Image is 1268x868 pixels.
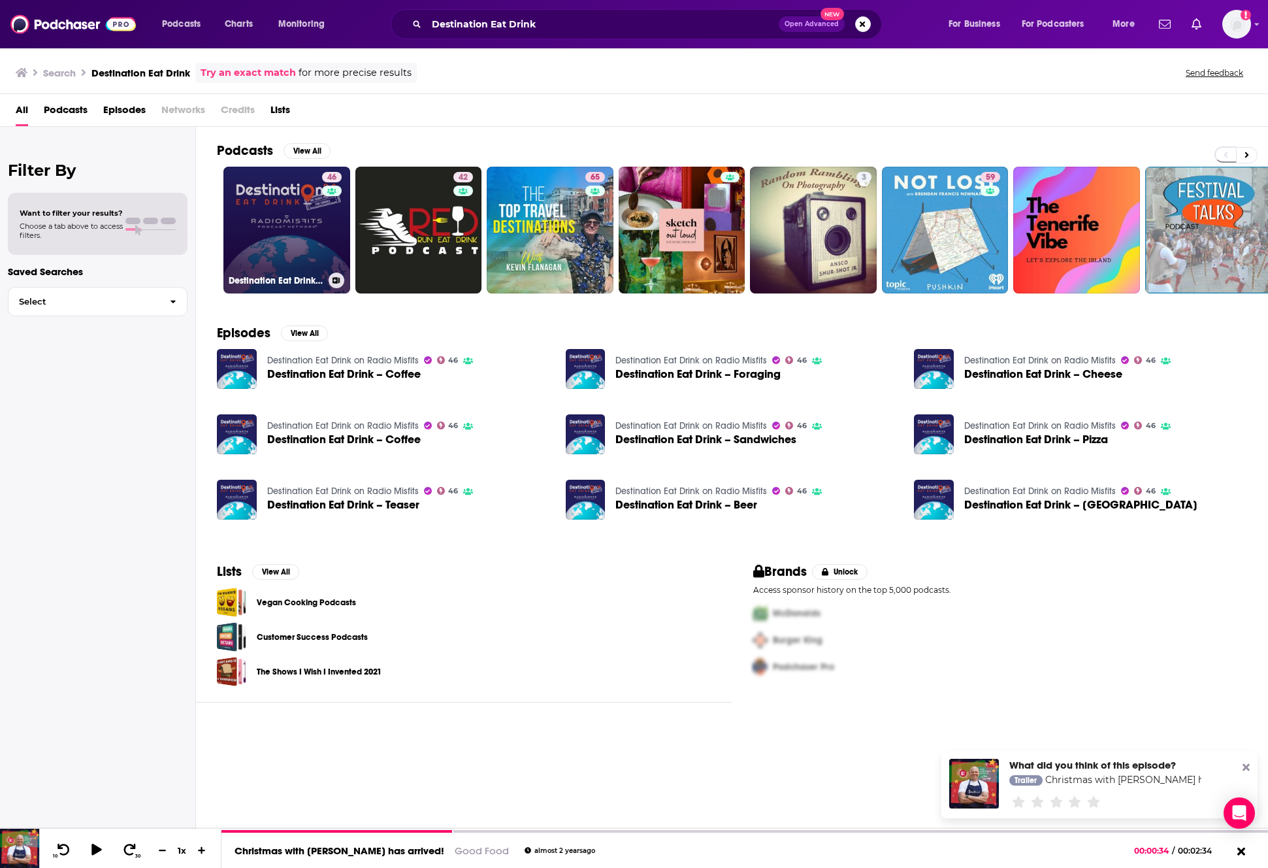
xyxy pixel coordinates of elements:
[882,167,1009,293] a: 59
[964,499,1197,510] a: Destination Eat Drink – Honolulu
[217,349,257,389] a: Destination Eat Drink – Coffee
[217,142,331,159] a: PodcastsView All
[103,99,146,126] span: Episodes
[257,630,368,644] a: Customer Success Podcasts
[448,488,458,494] span: 46
[221,99,255,126] span: Credits
[1154,13,1176,35] a: Show notifications dropdown
[327,171,336,184] span: 46
[257,665,382,679] a: The Shows I Wish I Invented 2021
[217,142,273,159] h2: Podcasts
[779,16,845,32] button: Open AdvancedNew
[161,99,205,126] span: Networks
[1146,488,1156,494] span: 46
[986,171,995,184] span: 59
[615,355,767,366] a: Destination Eat Drink on Radio Misfits
[1015,776,1037,784] span: Trailer
[914,480,954,520] a: Destination Eat Drink – Honolulu
[270,99,290,126] a: Lists
[525,847,595,854] div: almost 2 years ago
[797,358,807,363] span: 46
[964,434,1108,445] a: Destination Eat Drink – Pizza
[217,588,246,617] a: Vegan Cooking Podcasts
[914,414,954,454] img: Destination Eat Drink – Pizza
[281,325,328,341] button: View All
[1175,846,1225,856] span: 00:02:34
[171,845,193,856] div: 1 x
[278,15,325,33] span: Monitoring
[1222,10,1251,39] img: User Profile
[773,608,821,619] span: McDonalds
[615,369,781,380] a: Destination Eat Drink – Foraging
[459,171,468,184] span: 42
[1134,422,1156,429] a: 46
[797,488,807,494] span: 46
[44,99,88,126] a: Podcasts
[267,420,419,431] a: Destination Eat Drink on Radio Misfits
[217,657,246,686] a: The Shows I Wish I Invented 2021
[162,15,201,33] span: Podcasts
[223,167,350,293] a: 46Destination Eat Drink on Radio Misfits
[216,14,261,35] a: Charts
[322,172,342,182] a: 46
[43,67,76,79] h3: Search
[217,563,299,580] a: ListsView All
[437,422,459,429] a: 46
[225,15,253,33] span: Charts
[585,172,605,182] a: 65
[267,434,421,445] a: Destination Eat Drink – Coffee
[118,843,143,859] button: 30
[862,171,866,184] span: 3
[1222,10,1251,39] button: Show profile menu
[615,434,796,445] a: Destination Eat Drink – Sandwiches
[914,349,954,389] img: Destination Eat Drink – Cheese
[16,99,28,126] a: All
[8,161,187,180] h2: Filter By
[437,356,459,364] a: 46
[1009,759,1201,771] div: What did you think of this episode?
[1022,15,1084,33] span: For Podcasters
[750,167,877,293] a: 3
[355,167,482,293] a: 42
[135,854,140,859] span: 30
[949,759,999,809] img: Christmas with Tom Kerridge has arrived!
[50,843,75,859] button: 10
[1134,356,1156,364] a: 46
[8,287,187,316] button: Select
[1182,67,1247,78] button: Send feedback
[235,844,444,857] a: Christmas with [PERSON_NAME] has arrived!
[217,414,257,454] img: Destination Eat Drink – Coffee
[267,369,421,380] a: Destination Eat Drink – Coffee
[1172,846,1175,856] span: /
[1222,10,1251,39] span: Logged in as philtrina.farquharson
[1134,846,1172,856] span: 00:00:34
[615,499,757,510] a: Destination Eat Drink – Beer
[964,369,1122,380] a: Destination Eat Drink – Cheese
[566,414,606,454] img: Destination Eat Drink – Sandwiches
[964,420,1116,431] a: Destination Eat Drink on Radio Misfits
[1103,14,1151,35] button: open menu
[964,499,1197,510] span: Destination Eat Drink – [GEOGRAPHIC_DATA]
[217,622,246,652] a: Customer Success Podcasts
[566,349,606,389] img: Destination Eat Drink – Foraging
[981,172,1000,182] a: 59
[91,67,190,79] h3: Destination Eat Drink
[812,564,868,580] button: Unlock
[615,420,767,431] a: Destination Eat Drink on Radio Misfits
[267,499,419,510] a: Destination Eat Drink – Teaser
[217,325,328,341] a: EpisodesView All
[10,12,136,37] img: Podchaser - Follow, Share and Rate Podcasts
